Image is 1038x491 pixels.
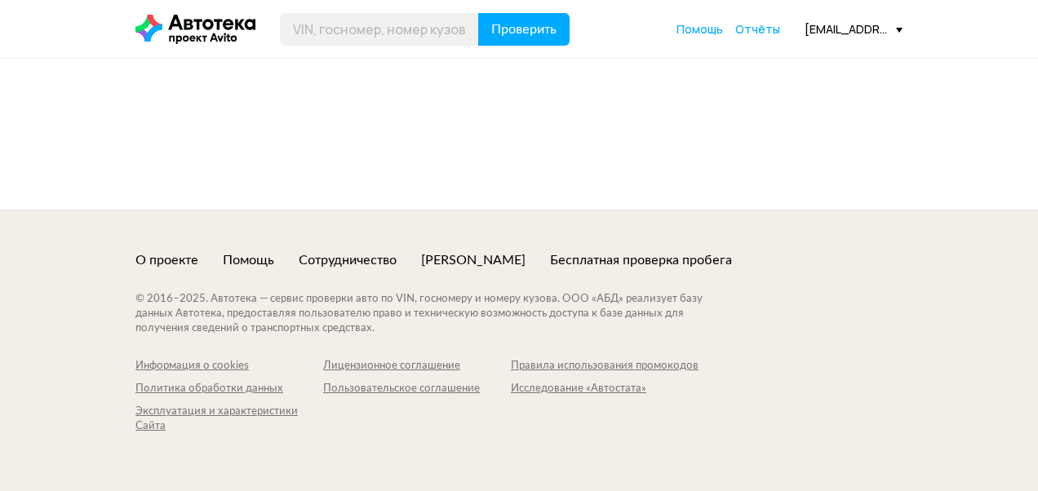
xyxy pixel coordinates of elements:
a: Правила использования промокодов [511,359,699,374]
a: [PERSON_NAME] [421,251,526,269]
a: Помощь [676,21,723,38]
a: Бесплатная проверка пробега [550,251,732,269]
span: Проверить [491,23,557,36]
a: О проекте [135,251,198,269]
a: Помощь [223,251,274,269]
a: Исследование «Автостата» [511,382,699,396]
a: Лицензионное соглашение [323,359,511,374]
a: Пользовательское соглашение [323,382,511,396]
a: Эксплуатация и характеристики Сайта [135,405,323,434]
span: Помощь [676,21,723,37]
a: Информация о cookies [135,359,323,374]
a: Сотрудничество [299,251,397,269]
div: [EMAIL_ADDRESS][DOMAIN_NAME] [805,21,903,37]
button: Проверить [478,13,570,46]
input: VIN, госномер, номер кузова [280,13,479,46]
span: Отчёты [735,21,780,37]
div: © 2016– 2025 . Автотека — сервис проверки авто по VIN, госномеру и номеру кузова. ООО «АБД» реали... [135,292,735,336]
a: Отчёты [735,21,780,38]
a: Политика обработки данных [135,382,323,396]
